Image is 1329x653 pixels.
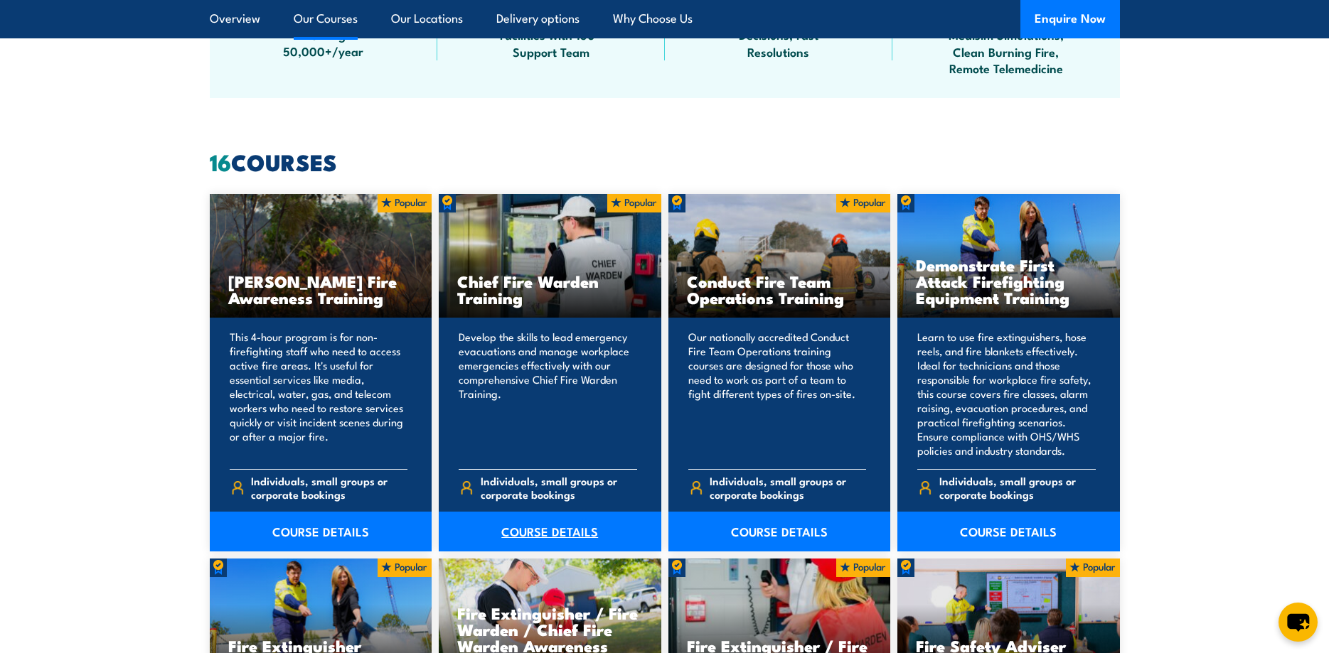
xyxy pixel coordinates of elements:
[481,474,637,501] span: Individuals, small groups or corporate bookings
[260,10,388,60] span: Australia Wide Training 50,000+/year
[210,151,1120,171] h2: COURSES
[688,330,867,458] p: Our nationally accredited Conduct Fire Team Operations training courses are designed for those wh...
[251,474,407,501] span: Individuals, small groups or corporate bookings
[439,512,661,551] a: COURSE DETAILS
[210,512,432,551] a: COURSE DETAILS
[687,273,872,306] h3: Conduct Fire Team Operations Training
[916,257,1101,306] h3: Demonstrate First Attack Firefighting Equipment Training
[487,10,615,60] span: Specialist Training Facilities with 150+ Support Team
[710,474,866,501] span: Individuals, small groups or corporate bookings
[228,273,414,306] h3: [PERSON_NAME] Fire Awareness Training
[917,330,1096,458] p: Learn to use fire extinguishers, hose reels, and fire blankets effectively. Ideal for technicians...
[897,512,1120,551] a: COURSE DETAILS
[230,330,408,458] p: This 4-hour program is for non-firefighting staff who need to access active fire areas. It's usef...
[1279,603,1318,642] button: chat-button
[942,10,1070,77] span: Technology, VR, Medisim Simulations, Clean Burning Fire, Remote Telemedicine
[210,144,231,179] strong: 16
[668,512,891,551] a: COURSE DETAILS
[457,273,643,306] h3: Chief Fire Warden Training
[715,10,843,60] span: Fast Response, Fast Decisions, Fast Resolutions
[459,330,637,458] p: Develop the skills to lead emergency evacuations and manage workplace emergencies effectively wit...
[939,474,1096,501] span: Individuals, small groups or corporate bookings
